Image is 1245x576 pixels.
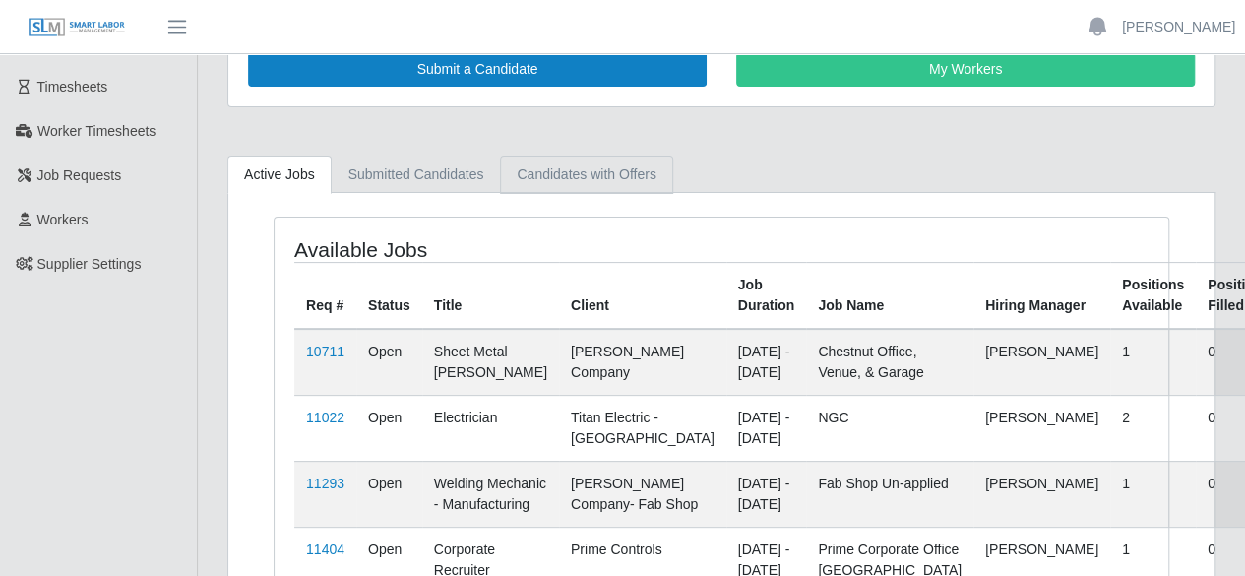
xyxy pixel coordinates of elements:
[37,123,156,139] span: Worker Timesheets
[559,329,726,396] td: [PERSON_NAME] Company
[806,262,973,329] th: Job Name
[559,262,726,329] th: Client
[28,17,126,38] img: SLM Logo
[306,476,344,491] a: 11293
[806,329,973,396] td: Chestnut Office, Venue, & Garage
[306,410,344,425] a: 11022
[422,329,559,396] td: Sheet Metal [PERSON_NAME]
[37,212,89,227] span: Workers
[806,395,973,461] td: NGC
[726,329,807,396] td: [DATE] - [DATE]
[422,461,559,527] td: Welding Mechanic - Manufacturing
[973,262,1110,329] th: Hiring Manager
[306,542,344,557] a: 11404
[356,329,422,396] td: Open
[1110,329,1196,396] td: 1
[1110,262,1196,329] th: Positions Available
[356,262,422,329] th: Status
[294,262,356,329] th: Req #
[422,395,559,461] td: Electrician
[37,256,142,272] span: Supplier Settings
[422,262,559,329] th: Title
[356,395,422,461] td: Open
[227,156,332,194] a: Active Jobs
[726,461,807,527] td: [DATE] - [DATE]
[37,167,122,183] span: Job Requests
[332,156,501,194] a: Submitted Candidates
[1110,395,1196,461] td: 2
[559,395,726,461] td: Titan Electric - [GEOGRAPHIC_DATA]
[248,52,707,87] a: Submit a Candidate
[294,237,633,262] h4: Available Jobs
[37,79,108,95] span: Timesheets
[726,262,807,329] th: Job Duration
[973,329,1110,396] td: [PERSON_NAME]
[1122,17,1235,37] a: [PERSON_NAME]
[1110,461,1196,527] td: 1
[736,52,1195,87] a: My Workers
[973,461,1110,527] td: [PERSON_NAME]
[306,344,344,359] a: 10711
[500,156,672,194] a: Candidates with Offers
[973,395,1110,461] td: [PERSON_NAME]
[559,461,726,527] td: [PERSON_NAME] Company- Fab Shop
[806,461,973,527] td: Fab Shop Un-applied
[356,461,422,527] td: Open
[726,395,807,461] td: [DATE] - [DATE]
